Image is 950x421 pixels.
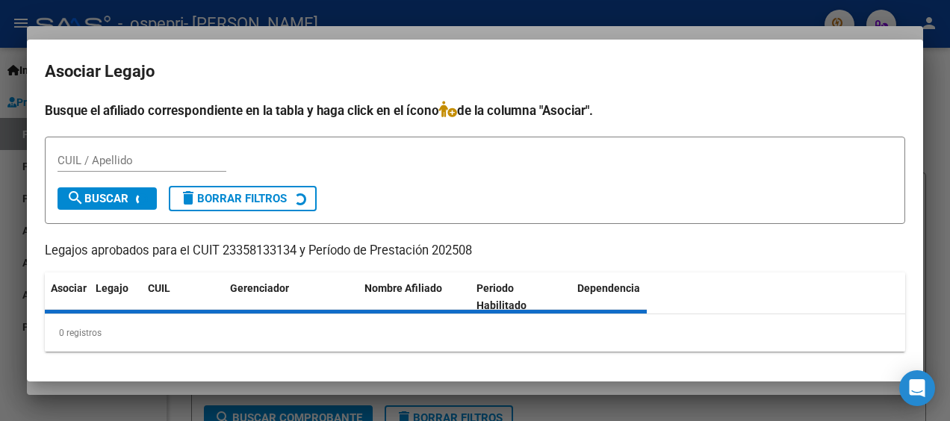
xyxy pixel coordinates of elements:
[66,189,84,207] mat-icon: search
[148,282,170,294] span: CUIL
[230,282,289,294] span: Gerenciador
[476,282,527,311] span: Periodo Habilitado
[96,282,128,294] span: Legajo
[90,272,142,322] datatable-header-cell: Legajo
[179,189,197,207] mat-icon: delete
[471,272,571,322] datatable-header-cell: Periodo Habilitado
[51,282,87,294] span: Asociar
[364,282,442,294] span: Nombre Afiliado
[224,272,358,322] datatable-header-cell: Gerenciador
[142,272,224,322] datatable-header-cell: CUIL
[899,370,935,406] div: Open Intercom Messenger
[45,101,905,120] h4: Busque el afiliado correspondiente en la tabla y haga click en el ícono de la columna "Asociar".
[45,314,905,352] div: 0 registros
[58,187,157,210] button: Buscar
[169,186,317,211] button: Borrar Filtros
[577,282,640,294] span: Dependencia
[66,192,128,205] span: Buscar
[45,57,905,86] h2: Asociar Legajo
[179,192,287,205] span: Borrar Filtros
[45,242,905,261] p: Legajos aprobados para el CUIT 23358133134 y Período de Prestación 202508
[571,272,683,322] datatable-header-cell: Dependencia
[45,272,90,322] datatable-header-cell: Asociar
[358,272,471,322] datatable-header-cell: Nombre Afiliado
